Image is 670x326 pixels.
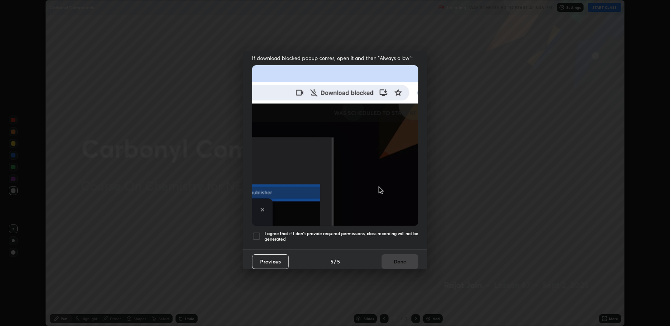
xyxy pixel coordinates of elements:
[337,258,340,265] h4: 5
[330,258,333,265] h4: 5
[252,254,289,269] button: Previous
[265,231,418,242] h5: I agree that if I don't provide required permissions, class recording will not be generated
[252,65,418,226] img: downloads-permission-blocked.gif
[334,258,336,265] h4: /
[252,54,418,61] span: If download blocked popup comes, open it and then "Always allow":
